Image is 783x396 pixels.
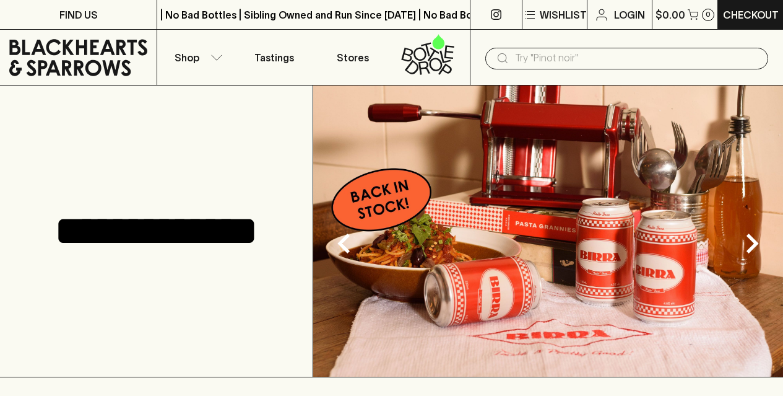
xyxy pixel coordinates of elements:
[157,30,235,85] button: Shop
[235,30,313,85] a: Tastings
[319,219,369,268] button: Previous
[727,219,777,268] button: Next
[540,7,587,22] p: Wishlist
[59,7,98,22] p: FIND US
[337,50,369,65] p: Stores
[723,7,779,22] p: Checkout
[175,50,199,65] p: Shop
[706,11,711,18] p: 0
[655,7,685,22] p: $0.00
[515,48,758,68] input: Try "Pinot noir"
[614,7,645,22] p: Login
[313,86,783,377] img: optimise
[254,50,294,65] p: Tastings
[314,30,392,85] a: Stores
